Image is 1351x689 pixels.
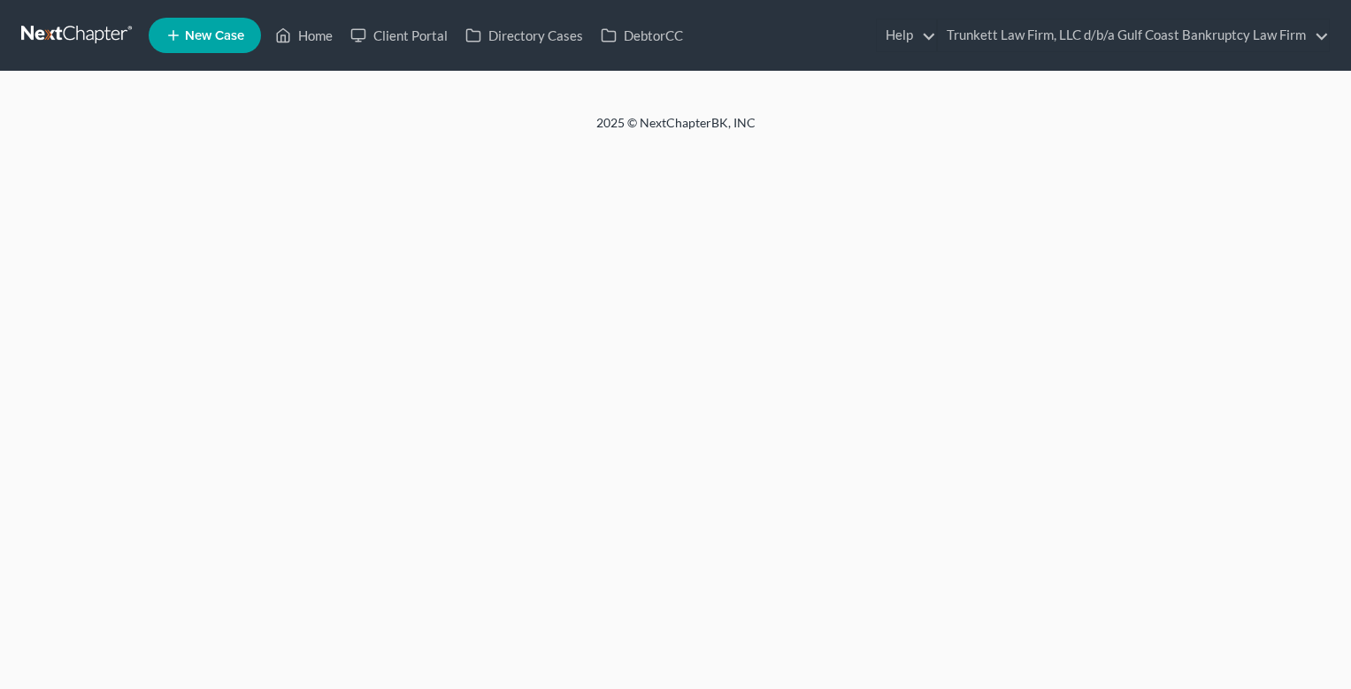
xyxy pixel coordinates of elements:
a: Trunkett Law Firm, LLC d/b/a Gulf Coast Bankruptcy Law Firm [938,19,1329,51]
a: DebtorCC [592,19,692,51]
a: Home [266,19,342,51]
new-legal-case-button: New Case [149,18,261,53]
div: 2025 © NextChapterBK, INC [172,114,1180,146]
a: Directory Cases [457,19,592,51]
a: Client Portal [342,19,457,51]
a: Help [877,19,936,51]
